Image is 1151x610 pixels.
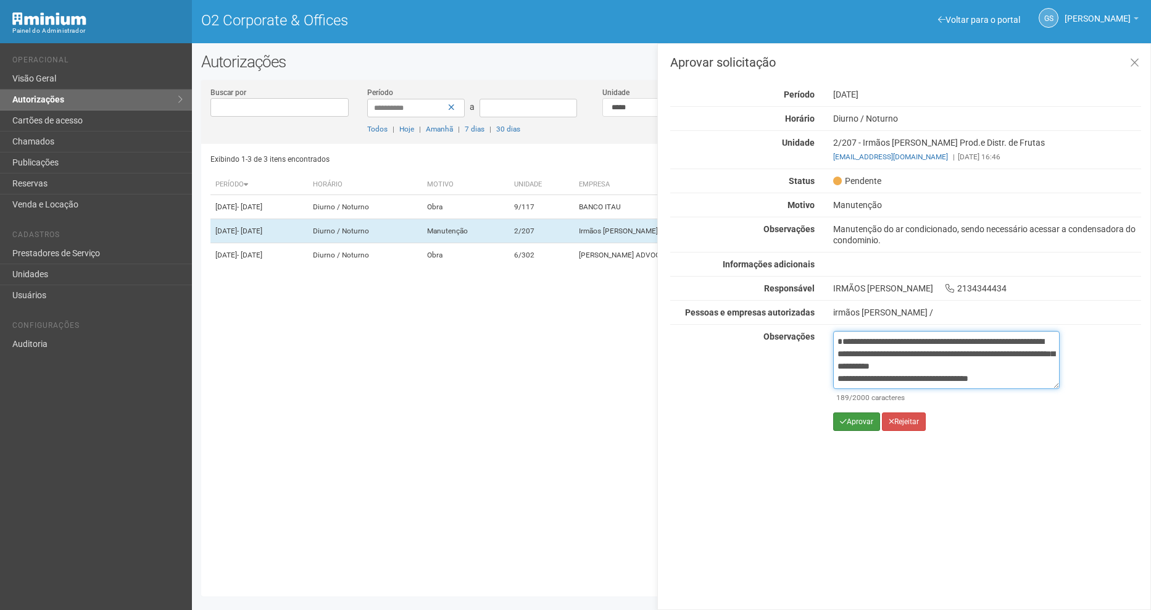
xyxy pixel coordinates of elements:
div: [DATE] 16:46 [833,151,1141,162]
strong: Informações adicionais [723,259,815,269]
div: /2000 caracteres [836,392,1057,403]
li: Configurações [12,321,183,334]
a: Hoje [399,125,414,133]
div: Manutenção do ar condicionado, sendo necessário acessar a condensadora do condominio. [824,224,1150,246]
div: Painel do Administrador [12,25,183,36]
div: IRMÃOS [PERSON_NAME] 2134344434 [824,283,1150,294]
th: Empresa [574,175,856,195]
td: Diurno / Noturno [308,195,422,219]
td: BANCO ITAU [574,195,856,219]
span: | [953,152,955,161]
label: Período [367,87,393,98]
strong: Observações [763,224,815,234]
td: [DATE] [210,219,309,243]
a: GS [1039,8,1058,28]
td: Diurno / Noturno [308,243,422,267]
a: Todos [367,125,388,133]
a: 30 dias [496,125,520,133]
a: 7 dias [465,125,484,133]
strong: Status [789,176,815,186]
a: Fechar [1122,50,1147,77]
a: [EMAIL_ADDRESS][DOMAIN_NAME] [833,152,948,161]
span: - [DATE] [237,251,262,259]
td: 2/207 [509,219,574,243]
span: | [458,125,460,133]
div: Diurno / Noturno [824,113,1150,124]
span: Pendente [833,175,881,186]
li: Cadastros [12,230,183,243]
td: 6/302 [509,243,574,267]
span: 189 [836,393,849,402]
th: Motivo [422,175,509,195]
td: [DATE] [210,195,309,219]
span: - [DATE] [237,203,262,211]
strong: Horário [785,114,815,123]
th: Unidade [509,175,574,195]
a: [PERSON_NAME] [1065,15,1139,25]
div: 2/207 - Irmãos [PERSON_NAME] Prod.e Distr. de Frutas [824,137,1150,162]
td: Obra [422,243,509,267]
strong: Pessoas e empresas autorizadas [685,307,815,317]
strong: Unidade [782,138,815,148]
strong: Motivo [787,200,815,210]
button: Rejeitar [882,412,926,431]
td: [PERSON_NAME] ADVOGADOS [574,243,856,267]
td: 9/117 [509,195,574,219]
label: Unidade [602,87,630,98]
img: Minium [12,12,86,25]
span: Gabriela Souza [1065,2,1131,23]
span: a [470,102,475,112]
li: Operacional [12,56,183,69]
div: irmãos [PERSON_NAME] / [833,307,1141,318]
th: Período [210,175,309,195]
label: Buscar por [210,87,246,98]
td: [DATE] [210,243,309,267]
a: Voltar para o portal [938,15,1020,25]
span: | [489,125,491,133]
span: - [DATE] [237,227,262,235]
a: Amanhã [426,125,453,133]
td: Obra [422,195,509,219]
th: Horário [308,175,422,195]
td: Irmãos [PERSON_NAME] Prod.e Distr. de Frutas [574,219,856,243]
span: | [393,125,394,133]
button: Aprovar [833,412,880,431]
td: Diurno / Noturno [308,219,422,243]
h1: O2 Corporate & Offices [201,12,662,28]
h3: Aprovar solicitação [670,56,1141,69]
div: [DATE] [824,89,1150,100]
td: Manutenção [422,219,509,243]
strong: Observações [763,332,815,341]
strong: Período [784,90,815,99]
strong: Responsável [764,283,815,293]
span: | [419,125,421,133]
h2: Autorizações [201,52,1142,71]
div: Manutenção [824,199,1150,211]
div: Exibindo 1-3 de 3 itens encontrados [210,150,668,169]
